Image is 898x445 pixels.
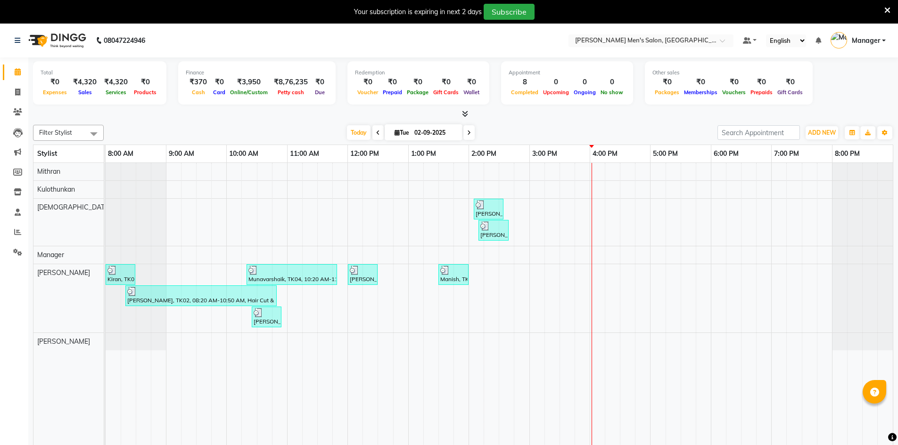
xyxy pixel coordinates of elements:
[275,89,306,96] span: Petty cash
[461,89,482,96] span: Wallet
[412,126,459,140] input: 2025-09-02
[253,308,280,326] div: [PERSON_NAME], TK03, 10:25 AM-10:55 AM, HAIRCUT+ [PERSON_NAME] TRIM + DETAN
[720,77,748,88] div: ₹0
[37,203,111,211] span: [DEMOGRAPHIC_DATA]
[37,149,57,158] span: Stylist
[211,89,228,96] span: Card
[39,129,72,136] span: Filter Stylist
[652,77,682,88] div: ₹0
[711,147,741,161] a: 6:00 PM
[598,77,626,88] div: 0
[355,77,380,88] div: ₹0
[270,77,312,88] div: ₹8,76,235
[37,268,90,277] span: [PERSON_NAME]
[103,89,129,96] span: Services
[227,147,261,161] a: 10:00 AM
[41,77,69,88] div: ₹0
[313,89,327,96] span: Due
[469,147,499,161] a: 2:00 PM
[37,337,90,346] span: [PERSON_NAME]
[652,89,682,96] span: Packages
[41,69,159,77] div: Total
[775,77,805,88] div: ₹0
[100,77,132,88] div: ₹4,320
[347,125,371,140] span: Today
[189,89,207,96] span: Cash
[509,89,541,96] span: Completed
[247,266,336,283] div: Munavarshaik, TK04, 10:20 AM-11:50 AM, Express Cut,Shave,Kid's Cut
[409,147,438,161] a: 1:00 PM
[806,126,838,139] button: ADD NEW
[651,147,680,161] a: 5:00 PM
[541,77,571,88] div: 0
[717,125,800,140] input: Search Appointment
[126,287,276,305] div: [PERSON_NAME], TK02, 08:20 AM-10:50 AM, Hair Cut & [PERSON_NAME] Trim,L'OREAL Hair Colour Non [ME...
[37,185,75,194] span: Kulothunkan
[831,32,847,49] img: Manager
[107,266,134,283] div: Kiran, TK01, 08:00 AM-08:30 AM, Hair Cut & [PERSON_NAME] Trim
[228,89,270,96] span: Online/Custom
[475,200,503,218] div: [PERSON_NAME], TK07, 02:05 PM-02:35 PM, Hair Cut & [PERSON_NAME] Trim
[748,89,775,96] span: Prepaids
[404,77,431,88] div: ₹0
[682,77,720,88] div: ₹0
[76,89,94,96] span: Sales
[380,77,404,88] div: ₹0
[132,89,159,96] span: Products
[392,129,412,136] span: Tue
[349,266,377,283] div: [PERSON_NAME], TK05, 12:00 PM-12:30 PM, Hair Cut & [PERSON_NAME] Trim
[355,89,380,96] span: Voucher
[571,89,598,96] span: Ongoing
[479,221,508,239] div: [PERSON_NAME], TK08, 02:10 PM-02:40 PM, [PERSON_NAME] Design
[354,7,482,17] div: Your subscription is expiring in next 2 days
[41,89,69,96] span: Expenses
[541,89,571,96] span: Upcoming
[228,77,270,88] div: ₹3,950
[530,147,560,161] a: 3:00 PM
[404,89,431,96] span: Package
[775,89,805,96] span: Gift Cards
[832,147,862,161] a: 8:00 PM
[748,77,775,88] div: ₹0
[590,147,620,161] a: 4:00 PM
[348,147,381,161] a: 12:00 PM
[682,89,720,96] span: Memberships
[380,89,404,96] span: Prepaid
[858,407,889,436] iframe: chat widget
[808,129,836,136] span: ADD NEW
[166,147,197,161] a: 9:00 AM
[461,77,482,88] div: ₹0
[772,147,801,161] a: 7:00 PM
[484,4,535,20] button: Subscribe
[509,69,626,77] div: Appointment
[69,77,100,88] div: ₹4,320
[652,69,805,77] div: Other sales
[37,167,60,176] span: Mithran
[852,36,880,46] span: Manager
[355,69,482,77] div: Redemption
[509,77,541,88] div: 8
[104,27,145,54] b: 08047224946
[24,27,89,54] img: logo
[288,147,321,161] a: 11:00 AM
[132,77,159,88] div: ₹0
[439,266,468,283] div: Manish, TK06, 01:30 PM-02:00 PM, Shave
[312,77,328,88] div: ₹0
[211,77,228,88] div: ₹0
[186,77,211,88] div: ₹370
[106,147,136,161] a: 8:00 AM
[720,89,748,96] span: Vouchers
[37,251,64,259] span: Manager
[186,69,328,77] div: Finance
[571,77,598,88] div: 0
[598,89,626,96] span: No show
[431,89,461,96] span: Gift Cards
[431,77,461,88] div: ₹0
